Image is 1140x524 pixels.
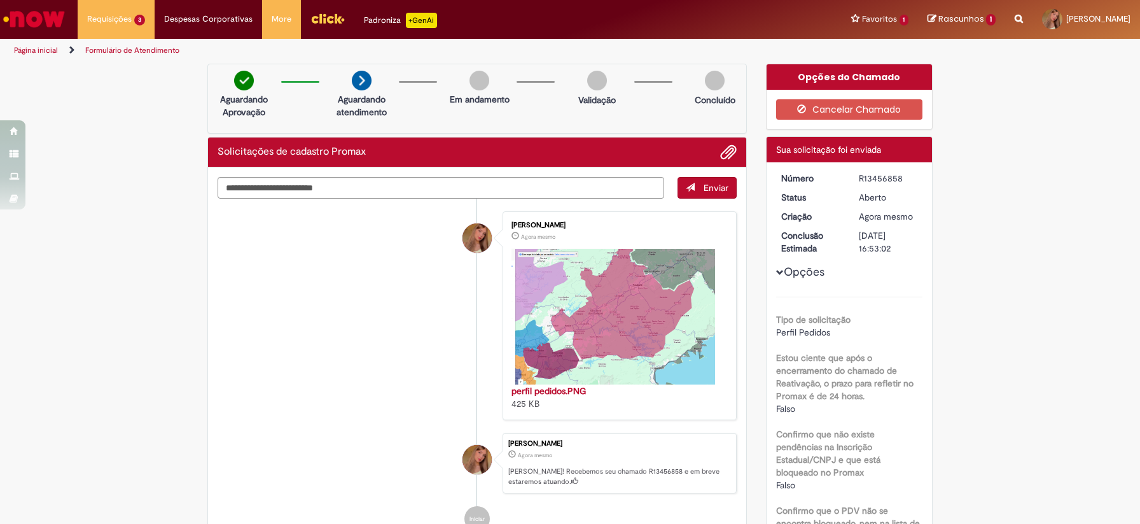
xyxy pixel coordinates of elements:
span: Rascunhos [938,13,984,25]
span: Agora mesmo [521,233,555,241]
div: [PERSON_NAME] [508,440,730,448]
img: img-circle-grey.png [587,71,607,90]
span: 1 [900,15,909,25]
button: Enviar [678,177,737,199]
div: Kelly Oliveira Da Silva [462,223,492,253]
b: Tipo de solicitação [776,314,851,325]
span: Requisições [87,13,132,25]
a: Rascunhos [928,13,996,25]
div: 28/08/2025 10:52:53 [859,210,918,223]
dt: Status [772,191,850,204]
span: Perfil Pedidos [776,327,830,338]
time: 28/08/2025 10:52:53 [518,451,552,459]
div: Padroniza [364,13,437,28]
textarea: Digite sua mensagem aqui... [218,177,664,199]
img: check-circle-green.png [234,71,254,90]
span: Agora mesmo [518,451,552,459]
button: Cancelar Chamado [776,99,923,120]
p: Concluído [695,94,735,106]
ul: Trilhas de página [10,39,751,62]
span: 1 [986,14,996,25]
img: img-circle-grey.png [705,71,725,90]
span: Favoritos [862,13,897,25]
p: Validação [578,94,616,106]
img: img-circle-grey.png [469,71,489,90]
div: [PERSON_NAME] [511,222,723,229]
a: Página inicial [14,45,58,55]
div: R13456858 [859,172,918,185]
div: 425 KB [511,385,723,410]
a: perfil pedidos.PNG [511,385,586,397]
b: Estou ciente que após o encerramento do chamado de Reativação, o prazo para refletir no Promax é ... [776,352,914,402]
img: ServiceNow [1,6,67,32]
span: More [272,13,291,25]
div: Aberto [859,191,918,204]
p: Em andamento [450,93,510,106]
span: [PERSON_NAME] [1066,13,1130,24]
p: Aguardando atendimento [331,93,393,118]
h2: Solicitações de cadastro Promax Histórico de tíquete [218,146,366,158]
b: Confirmo que não existe pendências na Inscrição Estadual/CNPJ e que está bloqueado no Promax [776,428,880,478]
div: Kelly Oliveira Da Silva [462,445,492,474]
span: Enviar [704,182,728,194]
img: arrow-next.png [352,71,372,90]
span: Agora mesmo [859,211,913,222]
dt: Criação [772,210,850,223]
span: Despesas Corporativas [164,13,253,25]
li: Kelly Oliveira Da Silva [218,433,737,494]
dt: Conclusão Estimada [772,229,850,255]
div: Opções do Chamado [767,64,933,90]
p: [PERSON_NAME]! Recebemos seu chamado R13456858 e em breve estaremos atuando. [508,467,730,486]
p: Aguardando Aprovação [213,93,275,118]
button: Adicionar anexos [720,144,737,160]
span: Falso [776,403,795,414]
span: Sua solicitação foi enviada [776,144,881,155]
p: +GenAi [406,13,437,28]
time: 28/08/2025 10:52:53 [859,211,913,222]
span: Falso [776,479,795,491]
a: Formulário de Atendimento [85,45,179,55]
div: [DATE] 16:53:02 [859,229,918,255]
span: 3 [134,15,145,25]
img: click_logo_yellow_360x200.png [310,9,345,28]
dt: Número [772,172,850,185]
